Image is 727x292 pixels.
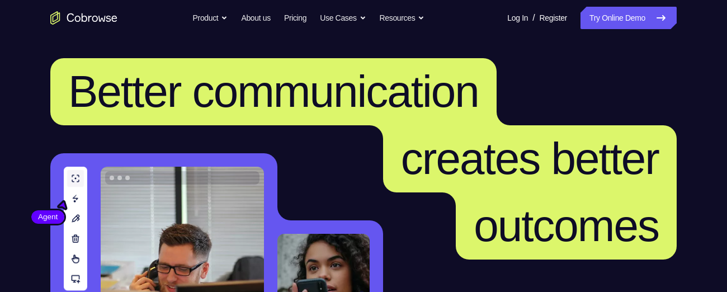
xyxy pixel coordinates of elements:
[241,7,270,29] a: About us
[320,7,366,29] button: Use Cases
[532,11,535,25] span: /
[68,67,479,116] span: Better communication
[284,7,306,29] a: Pricing
[193,7,228,29] button: Product
[401,134,659,183] span: creates better
[540,7,567,29] a: Register
[50,11,117,25] a: Go to the home page
[507,7,528,29] a: Log In
[380,7,425,29] button: Resources
[474,201,659,251] span: outcomes
[580,7,677,29] a: Try Online Demo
